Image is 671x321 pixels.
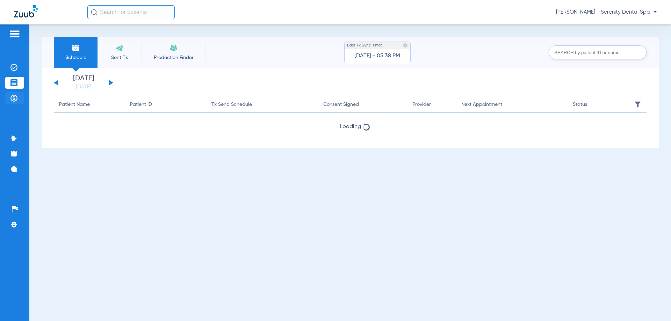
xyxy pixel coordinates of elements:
div: Patient Name [59,101,120,108]
div: Consent Signed [323,101,359,108]
div: Tx Send Schedule [211,101,313,108]
span: Schedule [59,54,92,61]
img: hamburger-icon [9,30,20,38]
div: Status [573,101,587,108]
span: [PERSON_NAME] - Serenity Dental Spa [556,9,657,16]
span: Last Tx Sync Time: [347,42,382,49]
img: Zuub Logo [14,5,38,17]
div: Status [573,101,623,108]
span: Sent Tx [103,54,136,61]
li: [DATE] [63,75,104,90]
img: Search Icon [91,9,97,15]
img: Recare [169,44,178,52]
div: Patient Name [59,101,90,108]
div: Provider [412,101,450,108]
input: SEARCH by patient ID or name [549,45,647,59]
img: last sync help info [403,43,408,48]
div: Next Appointment [461,101,502,108]
div: Patient ID [130,101,201,108]
img: Schedule [72,44,80,52]
input: Search for patients [87,5,175,19]
span: [DATE] - 05:38 PM [354,52,400,59]
div: Tx Send Schedule [211,101,252,108]
a: [DATE] [63,83,104,90]
span: Loading [54,123,647,130]
div: Consent Signed [323,101,402,108]
img: filter.svg [634,101,641,108]
img: Sent Tx [115,44,124,52]
div: Next Appointment [461,101,563,108]
div: Patient ID [130,101,152,108]
div: Provider [412,101,431,108]
span: Production Finder [146,54,201,61]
